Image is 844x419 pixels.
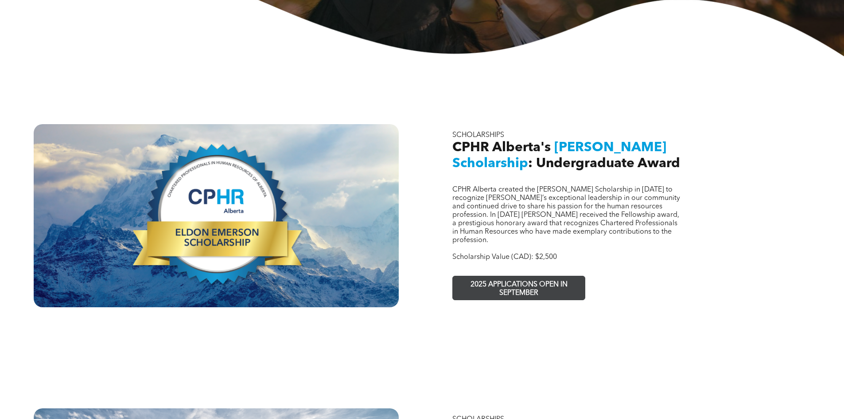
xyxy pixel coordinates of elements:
[452,141,666,170] span: [PERSON_NAME] Scholarship
[452,254,557,261] span: Scholarship Value (CAD): $2,500
[452,186,680,244] span: CPHR Alberta created the [PERSON_NAME] Scholarship in [DATE] to recognize [PERSON_NAME]’s excepti...
[452,276,585,300] a: 2025 APPLICATIONS OPEN IN SEPTEMBER
[454,276,583,302] span: 2025 APPLICATIONS OPEN IN SEPTEMBER
[452,141,551,154] span: CPHR Alberta's
[528,157,680,170] span: : Undergraduate Award
[452,132,504,139] span: SCHOLARSHIPS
